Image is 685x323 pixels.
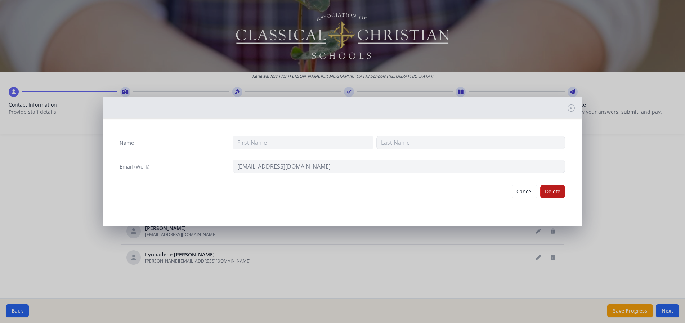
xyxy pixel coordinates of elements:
[233,136,373,149] input: First Name
[120,163,149,170] label: Email (Work)
[512,185,537,198] button: Cancel
[376,136,565,149] input: Last Name
[120,139,134,147] label: Name
[233,160,565,173] input: contact@site.com
[540,185,565,198] button: Delete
